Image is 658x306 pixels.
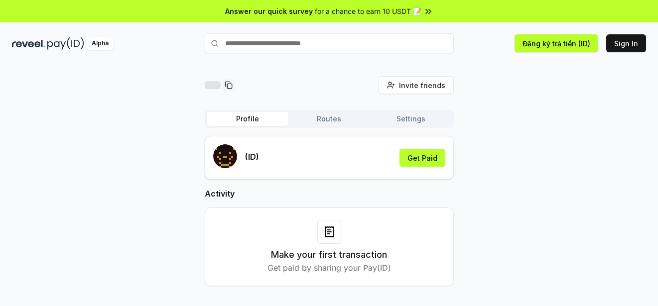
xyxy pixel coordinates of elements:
img: reveel_dark [12,37,45,50]
span: Invite friends [399,80,445,91]
span: Answer our quick survey [225,6,313,16]
h2: Activity [205,188,454,200]
h3: Make your first transaction [271,248,387,262]
button: Routes [288,112,370,126]
button: Sign In [606,34,646,52]
button: Settings [370,112,452,126]
span: for a chance to earn 10 USDT 📝 [315,6,421,16]
button: Profile [207,112,288,126]
button: Invite friends [379,76,454,94]
p: (ID) [245,151,259,163]
button: Get Paid [399,149,445,167]
img: pay_id [47,37,84,50]
button: Đăng ký trả tiền (ID) [515,34,598,52]
font: Đăng ký trả tiền (ID) [523,39,590,48]
p: Get paid by sharing your Pay(ID) [267,262,391,274]
div: Alpha [86,37,114,50]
